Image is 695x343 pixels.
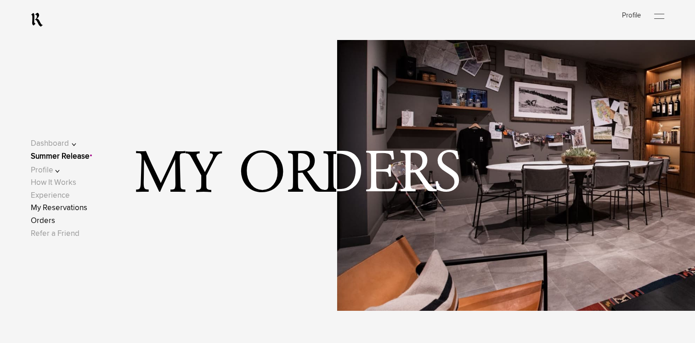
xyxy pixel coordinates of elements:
a: My Reservations [31,204,87,212]
button: Dashboard [31,137,89,150]
span: My Orders [134,149,464,204]
a: Summer Release [31,153,90,160]
a: Refer a Friend [31,230,79,238]
a: How It Works [31,179,76,187]
a: RealmCellars [31,12,43,27]
a: Orders [31,217,55,225]
a: Experience [31,192,70,200]
a: Profile [622,12,640,19]
button: Profile [31,164,89,177]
